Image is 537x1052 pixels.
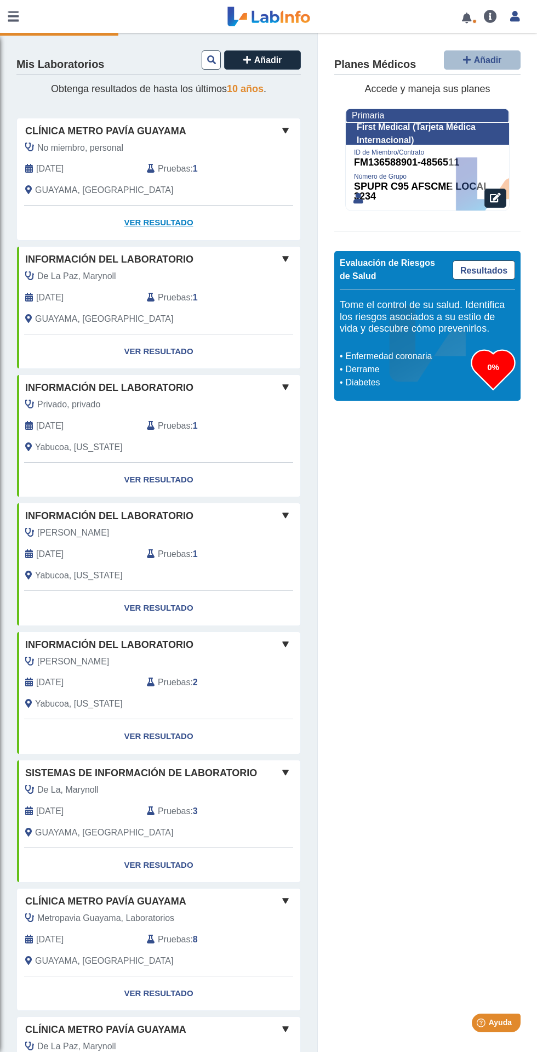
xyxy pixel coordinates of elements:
font: Clínica Metro Pavía Guayama [25,1024,186,1035]
font: Pruebas [158,164,190,173]
a: Resultados [453,260,515,280]
font: Ver resultado [124,860,193,869]
font: Resultados [460,266,507,275]
font: Yabucoa, [US_STATE] [35,571,123,580]
font: Ver resultado [124,475,193,484]
font: : [190,549,192,559]
font: 1 [193,549,198,559]
font: Accede y maneja sus planes [364,83,490,94]
font: [PERSON_NAME] [37,657,109,666]
span: 08/06/2021 [36,291,64,304]
font: información del laboratorio [25,254,193,265]
a: Ver resultado [17,848,300,883]
font: 1 [193,421,198,430]
font: Metropavia Guayama, Laboratorios [37,913,174,923]
span: Rosado, José [37,655,109,668]
a: Ver resultado [17,206,300,240]
font: Yabucoa, [US_STATE] [35,442,123,452]
span: Privado, privado [37,398,100,411]
font: 0% [487,362,499,372]
font: Añadir [254,55,282,65]
font: Obtenga resultados de hasta los últimos [51,83,227,94]
font: 1 [193,293,198,302]
font: Primaria [352,111,384,120]
font: Pruebas [158,678,190,687]
font: Yabucoa, [US_STATE] [35,699,123,708]
font: Diabetes [346,378,380,387]
font: Clínica Metro Pavía Guayama [25,126,186,137]
font: GUAYAMA, [GEOGRAPHIC_DATA] [35,828,173,837]
a: Ver resultado [17,334,300,369]
span: 23 de junio de 2020 [36,805,64,818]
font: Pruebas [158,935,190,944]
button: Añadir [444,50,521,70]
iframe: Lanzador de widgets de ayuda [439,1009,525,1040]
font: [DATE] [36,935,64,944]
font: Pruebas [158,421,190,430]
font: : [190,678,192,687]
a: Ver resultado [17,463,300,497]
font: información del laboratorio [25,382,193,393]
font: [DATE] [36,421,64,430]
span: Metropavia Guayama, Laboratorios [37,912,174,925]
span: 02-11-2020 [36,676,64,689]
font: Tome el control de su salud. Identifica los riesgos asociados a su estilo de vida y descubre cómo... [340,299,505,334]
font: información del laboratorio [25,639,193,650]
span: Yabucoa, Puerto Rico [35,441,123,454]
font: 1 [193,164,198,173]
span: 20 de abril de 2021 [36,419,64,433]
span: 16 de agosto de 2025 [36,933,64,946]
font: Planes Médicos [334,58,416,70]
span: Yabucoa, Puerto Rico [35,697,123,710]
font: 10 años [227,83,264,94]
font: Pruebas [158,806,190,816]
font: : [190,293,192,302]
span: No miembro, personal [37,141,123,155]
font: GUAYAMA, [GEOGRAPHIC_DATA] [35,314,173,323]
font: : [190,806,192,816]
font: : [190,164,192,173]
span: 12 de noviembre de 2020 [36,548,64,561]
font: [DATE] [36,678,64,687]
font: Ver resultado [124,346,193,356]
font: [DATE] [36,549,64,559]
span: 11 de octubre de 2025 [36,162,64,175]
font: : [190,935,192,944]
span: Yabucoa, Puerto Rico [35,569,123,582]
font: No miembro, personal [37,143,123,152]
a: Ver resultado [17,719,300,754]
font: Ver resultado [124,731,193,741]
span: Díaz, Analid [37,526,109,539]
font: Clínica Metro Pavía Guayama [25,896,186,907]
font: Sistemas de información de laboratorio [25,767,257,778]
font: información del laboratorio [25,510,193,521]
span: GUAYAMA, PR [35,312,173,326]
span: GUAYAMA, PR [35,954,173,968]
span: GUAYAMA, PR [35,184,173,197]
font: [PERSON_NAME] [37,528,109,537]
font: GUAYAMA, [GEOGRAPHIC_DATA] [35,956,173,965]
span: De La, Marynoll [37,783,99,797]
font: [DATE] [36,293,64,302]
font: [DATE] [36,164,64,173]
font: Evaluación de Riesgos de Salud [340,258,435,281]
font: Enfermedad coronaria [346,351,432,361]
button: Añadir [224,50,301,70]
font: GUAYAMA, [GEOGRAPHIC_DATA] [35,185,173,195]
font: . [264,83,266,94]
font: Pruebas [158,293,190,302]
font: Añadir [474,55,502,65]
font: Ver resultado [124,988,193,998]
font: : [190,421,192,430]
a: Ver resultado [17,976,300,1011]
font: [DATE] [36,806,64,816]
span: De La Paz, Marynoll [37,270,116,283]
font: Derrame [346,365,380,374]
font: 3 [193,806,198,816]
font: Ver resultado [124,218,193,227]
a: Ver resultado [17,591,300,625]
span: GUAYAMA, PR [35,826,173,839]
font: Privado, privado [37,400,100,409]
font: 2 [193,678,198,687]
font: De La Paz, Marynoll [37,1042,116,1051]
